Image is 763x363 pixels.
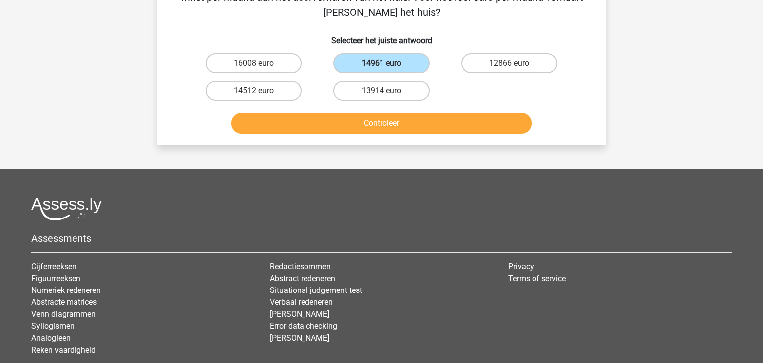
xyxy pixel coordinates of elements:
a: Figuurreeksen [31,274,80,283]
a: Verbaal redeneren [270,297,333,307]
a: Abstract redeneren [270,274,335,283]
a: Analogieen [31,333,71,343]
h5: Assessments [31,232,732,244]
a: Redactiesommen [270,262,331,271]
button: Controleer [231,113,532,134]
a: Abstracte matrices [31,297,97,307]
a: Venn diagrammen [31,309,96,319]
a: [PERSON_NAME] [270,333,329,343]
a: [PERSON_NAME] [270,309,329,319]
a: Syllogismen [31,321,75,331]
label: 16008 euro [206,53,302,73]
a: Situational judgement test [270,286,362,295]
a: Error data checking [270,321,337,331]
img: Assessly logo [31,197,102,220]
label: 14961 euro [333,53,429,73]
label: 12866 euro [461,53,557,73]
h6: Selecteer het juiste antwoord [173,28,590,45]
label: 14512 euro [206,81,302,101]
a: Privacy [508,262,534,271]
label: 13914 euro [333,81,429,101]
a: Reken vaardigheid [31,345,96,355]
a: Terms of service [508,274,566,283]
a: Cijferreeksen [31,262,76,271]
a: Numeriek redeneren [31,286,101,295]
